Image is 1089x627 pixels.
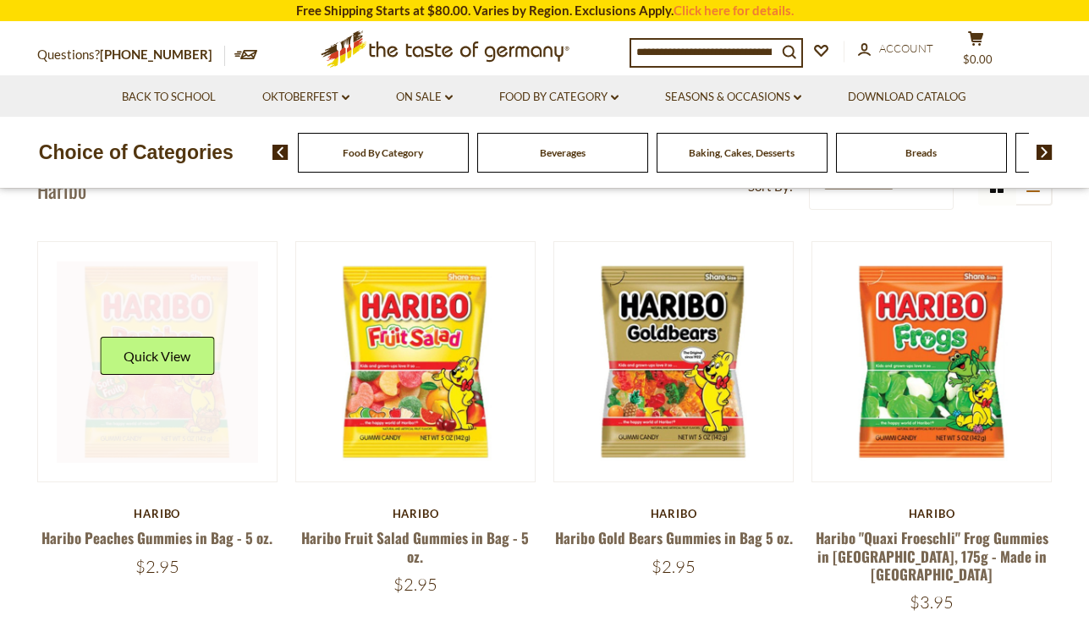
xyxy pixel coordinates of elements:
[665,88,801,107] a: Seasons & Occasions
[674,3,794,18] a: Click here for details.
[963,52,993,66] span: $0.00
[858,40,933,58] a: Account
[295,507,536,520] div: Haribo
[1037,145,1053,160] img: next arrow
[499,88,619,107] a: Food By Category
[879,41,933,55] span: Account
[553,507,795,520] div: Haribo
[41,527,272,548] a: Haribo Peaches Gummies in Bag - 5 oz.
[272,145,289,160] img: previous arrow
[905,146,937,159] a: Breads
[135,556,179,577] span: $2.95
[652,556,696,577] span: $2.95
[689,146,795,159] a: Baking, Cakes, Desserts
[396,88,453,107] a: On Sale
[811,507,1053,520] div: Haribo
[816,527,1048,585] a: Haribo "Quaxi Froeschli" Frog Gummies in [GEOGRAPHIC_DATA], 175g - Made in [GEOGRAPHIC_DATA]
[555,527,793,548] a: Haribo Gold Bears Gummies in Bag 5 oz.
[122,88,216,107] a: Back to School
[100,47,212,62] a: [PHONE_NUMBER]
[848,88,966,107] a: Download Catalog
[951,30,1002,73] button: $0.00
[262,88,349,107] a: Oktoberfest
[910,591,954,613] span: $3.95
[296,242,536,481] img: Haribo
[37,44,225,66] p: Questions?
[37,507,278,520] div: Haribo
[38,242,278,481] img: Haribo
[37,177,86,202] h1: Haribo
[393,574,437,595] span: $2.95
[554,242,794,481] img: Haribo
[812,242,1052,481] img: Haribo
[540,146,586,159] a: Beverages
[301,527,529,566] a: Haribo Fruit Salad Gummies in Bag - 5 oz.
[100,337,214,375] button: Quick View
[343,146,423,159] a: Food By Category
